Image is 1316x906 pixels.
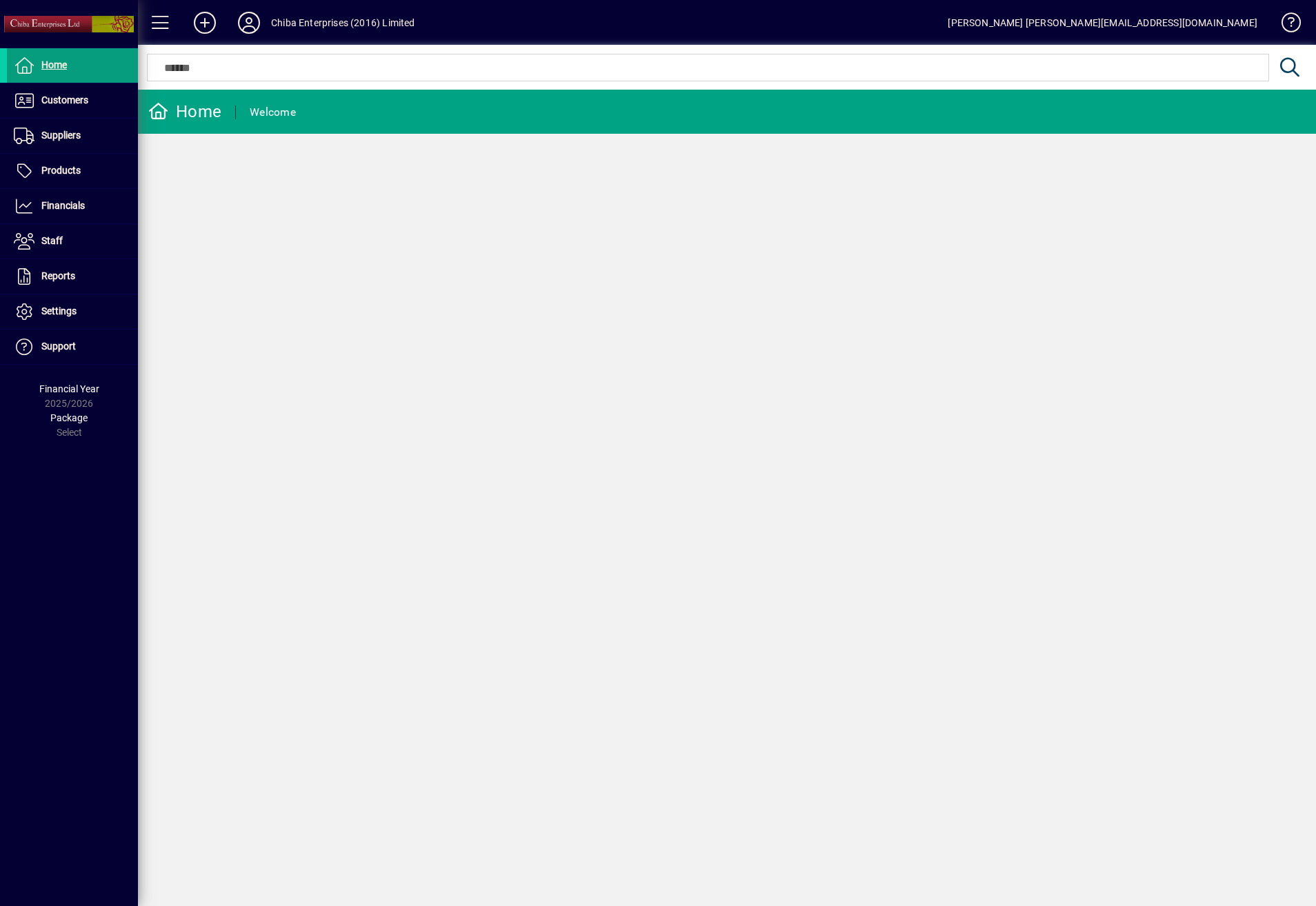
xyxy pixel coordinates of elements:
a: Knowledge Base [1271,3,1299,48]
div: Welcome [250,101,296,123]
span: Financial Year [39,383,99,394]
a: Staff [7,224,138,259]
span: Reports [41,270,75,281]
a: Support [7,330,138,364]
a: Products [7,154,138,188]
a: Financials [7,189,138,223]
span: Home [41,59,67,70]
span: Products [41,165,81,176]
a: Suppliers [7,119,138,153]
button: Profile [227,10,271,35]
button: Add [183,10,227,35]
div: [PERSON_NAME] [PERSON_NAME][EMAIL_ADDRESS][DOMAIN_NAME] [948,12,1257,34]
a: Settings [7,294,138,329]
a: Reports [7,259,138,294]
div: Home [148,101,221,123]
span: Package [50,412,88,423]
span: Customers [41,94,88,105]
span: Suppliers [41,130,81,141]
span: Staff [41,235,63,246]
span: Support [41,341,76,352]
span: Financials [41,200,85,211]
a: Customers [7,83,138,118]
span: Settings [41,305,77,316]
div: Chiba Enterprises (2016) Limited [271,12,415,34]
